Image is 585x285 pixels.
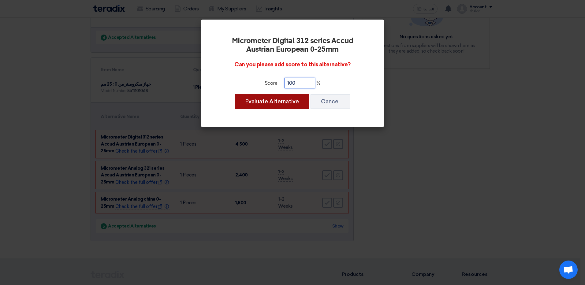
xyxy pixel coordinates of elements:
div: % [218,78,367,88]
input: Please enter the technical evaluation for this alternative item... [285,78,315,88]
button: Evaluate Alternative [235,94,309,109]
button: Cancel [311,94,350,109]
label: Score [265,80,278,87]
h2: Micrometer Digital 312 series Accud Austrian European 0-25mm [218,37,367,54]
div: Open chat [559,261,578,279]
span: Can you please add score to this alternative? [234,61,350,68]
